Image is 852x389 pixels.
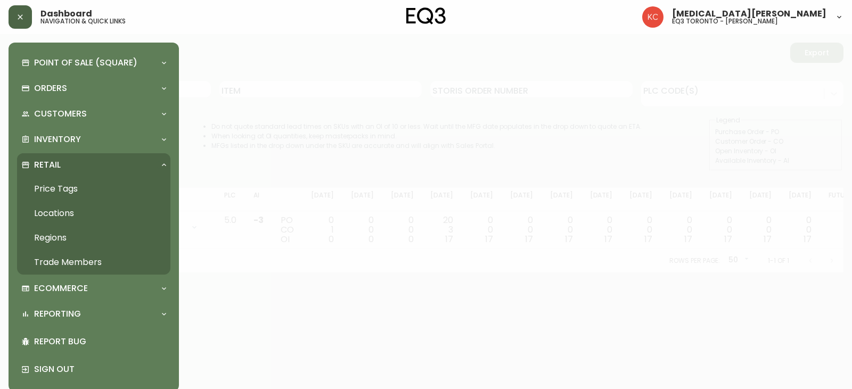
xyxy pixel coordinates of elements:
div: Reporting [17,302,170,326]
span: [MEDICAL_DATA][PERSON_NAME] [672,10,826,18]
div: Inventory [17,128,170,151]
a: Trade Members [17,250,170,275]
div: Point of Sale (Square) [17,51,170,75]
p: Sign Out [34,363,166,375]
img: logo [406,7,446,24]
a: Price Tags [17,177,170,201]
p: Reporting [34,308,81,320]
p: Customers [34,108,87,120]
a: Regions [17,226,170,250]
div: Ecommerce [17,277,170,300]
span: Dashboard [40,10,92,18]
p: Ecommerce [34,283,88,294]
p: Point of Sale (Square) [34,57,137,69]
div: Orders [17,77,170,100]
img: 6487344ffbf0e7f3b216948508909409 [642,6,663,28]
a: Locations [17,201,170,226]
p: Retail [34,159,61,171]
p: Orders [34,82,67,94]
h5: navigation & quick links [40,18,126,24]
div: Retail [17,153,170,177]
h5: eq3 toronto - [PERSON_NAME] [672,18,778,24]
div: Customers [17,102,170,126]
div: Report Bug [17,328,170,355]
p: Report Bug [34,336,166,347]
div: Sign Out [17,355,170,383]
p: Inventory [34,134,81,145]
